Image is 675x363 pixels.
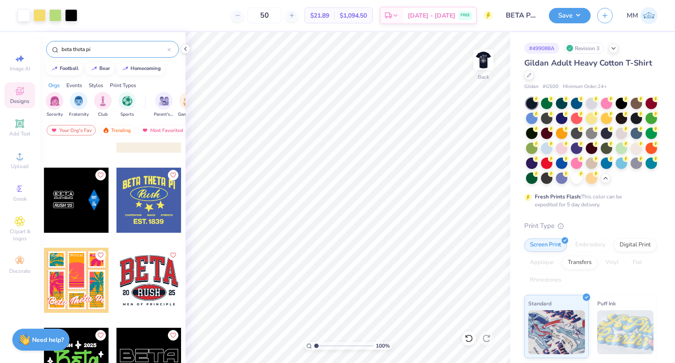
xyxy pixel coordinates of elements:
[178,92,198,118] div: filter for Game Day
[95,330,106,341] button: Like
[178,92,198,118] button: filter button
[524,256,559,269] div: Applique
[69,111,89,118] span: Fraternity
[627,7,657,24] a: MM
[535,193,643,209] div: This color can be expedited for 5 day delivery.
[340,11,367,20] span: $1,094.50
[69,92,89,118] div: filter for Fraternity
[562,256,597,269] div: Transfers
[120,111,134,118] span: Sports
[94,92,112,118] button: filter button
[13,195,27,202] span: Greek
[564,43,604,54] div: Revision 3
[46,62,83,75] button: football
[95,250,106,260] button: Like
[597,299,616,308] span: Puff Ink
[118,92,136,118] div: filter for Sports
[51,66,58,71] img: trend_line.gif
[142,127,149,133] img: most_fav.gif
[138,125,187,136] div: Most Favorited
[131,66,161,71] div: homecoming
[11,163,29,170] span: Upload
[154,92,174,118] div: filter for Parent's Weekend
[98,125,135,136] div: Trending
[376,342,390,350] span: 100 %
[4,228,35,242] span: Clipart & logos
[247,7,282,23] input: – –
[98,96,108,106] img: Club Image
[597,310,654,354] img: Puff Ink
[524,238,567,252] div: Screen Print
[89,81,103,89] div: Styles
[99,66,110,71] div: bear
[528,310,585,354] img: Standard
[524,58,652,68] span: Gildan Adult Heavy Cotton T-Shirt
[461,12,470,18] span: FREE
[600,256,624,269] div: Vinyl
[91,66,98,71] img: trend_line.gif
[61,45,167,54] input: Try "Alpha"
[478,73,489,81] div: Back
[535,193,581,200] strong: Fresh Prints Flash:
[46,92,63,118] div: filter for Sorority
[168,250,178,260] button: Like
[50,96,60,106] img: Sorority Image
[524,274,567,287] div: Rhinestones
[122,66,129,71] img: trend_line.gif
[528,299,552,308] span: Standard
[614,238,657,252] div: Digital Print
[69,92,89,118] button: filter button
[110,81,136,89] div: Print Types
[95,170,106,180] button: Like
[570,238,611,252] div: Embroidery
[183,96,193,106] img: Game Day Image
[159,96,169,106] img: Parent's Weekend Image
[408,11,455,20] span: [DATE] - [DATE]
[102,127,109,133] img: trending.gif
[627,256,648,269] div: Foil
[10,98,29,105] span: Designs
[475,51,492,69] img: Back
[178,111,198,118] span: Game Day
[10,65,30,72] span: Image AI
[154,92,174,118] button: filter button
[9,268,30,275] span: Decorate
[168,170,178,180] button: Like
[86,62,114,75] button: bear
[563,83,607,91] span: Minimum Order: 24 +
[48,81,60,89] div: Orgs
[60,66,79,71] div: football
[627,11,638,21] span: MM
[32,336,64,344] strong: Need help?
[51,127,58,133] img: most_fav.gif
[47,111,63,118] span: Sorority
[47,125,96,136] div: Your Org's Fav
[46,92,63,118] button: filter button
[499,7,542,24] input: Untitled Design
[310,11,329,20] span: $21.89
[543,83,559,91] span: # G500
[94,92,112,118] div: filter for Club
[66,81,82,89] div: Events
[524,83,538,91] span: Gildan
[122,96,132,106] img: Sports Image
[117,62,165,75] button: homecoming
[74,96,83,106] img: Fraternity Image
[118,92,136,118] button: filter button
[640,7,657,24] img: Megan Manaj
[9,130,30,137] span: Add Text
[524,221,657,231] div: Print Type
[98,111,108,118] span: Club
[524,43,559,54] div: # 499088A
[168,330,178,341] button: Like
[549,8,591,23] button: Save
[154,111,174,118] span: Parent's Weekend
